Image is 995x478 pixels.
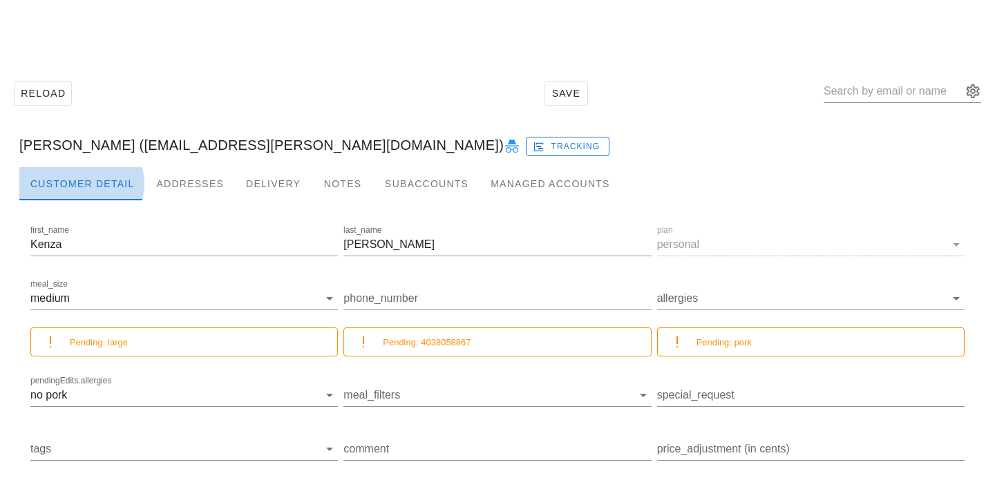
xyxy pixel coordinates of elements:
div: meal_filters [343,384,651,406]
button: Tracking [526,137,609,156]
label: first_name [30,225,69,236]
input: Search by email or name [824,80,962,102]
div: no pork [30,389,67,401]
span: Tracking [536,140,600,153]
small: Pending: 4038058867 [383,337,471,347]
span: Reload [20,88,66,99]
div: tags [30,438,338,460]
button: appended action [965,83,981,99]
a: Tracking [526,134,609,156]
label: pendingEdits.allergies [30,376,111,386]
small: Pending: pork [696,337,752,347]
div: Subaccounts [374,167,480,200]
div: Managed Accounts [480,167,620,200]
label: meal_size [30,279,68,289]
button: Save [544,81,588,106]
label: last_name [343,225,381,236]
div: allergies [657,287,965,309]
label: plan [657,225,673,236]
div: medium [30,292,70,305]
div: Notes [312,167,374,200]
div: pendingEdits.allergiesno pork [30,384,338,406]
span: Save [550,88,582,99]
div: Delivery [235,167,312,200]
div: meal_sizemedium [30,287,338,309]
div: planpersonal [657,233,965,256]
button: Reload [14,81,72,106]
div: [PERSON_NAME] ([EMAIL_ADDRESS][PERSON_NAME][DOMAIN_NAME]) [8,123,987,167]
div: Customer Detail [19,167,145,200]
div: Addresses [145,167,235,200]
small: Pending: large [70,337,128,347]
